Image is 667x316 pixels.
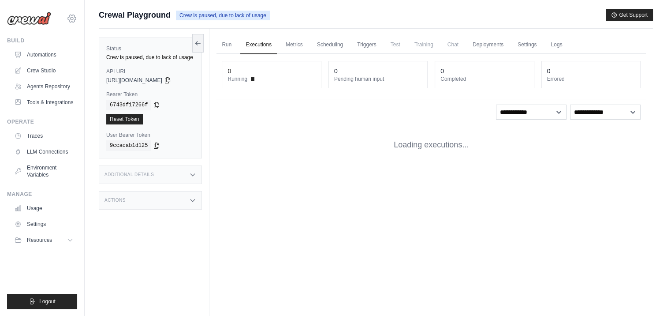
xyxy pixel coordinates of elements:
[216,125,646,165] div: Loading executions...
[334,67,338,75] div: 0
[11,233,77,247] button: Resources
[106,114,143,124] a: Reset Token
[385,36,406,53] span: Test
[11,201,77,215] a: Usage
[11,161,77,182] a: Environment Variables
[104,198,126,203] h3: Actions
[7,37,77,44] div: Build
[106,77,162,84] span: [URL][DOMAIN_NAME]
[547,75,635,83] dt: Errored
[7,191,77,198] div: Manage
[11,145,77,159] a: LLM Connections
[106,132,194,139] label: User Bearer Token
[104,172,154,177] h3: Additional Details
[442,36,464,53] span: Chat is not available until the deployment is complete
[547,67,551,75] div: 0
[106,91,194,98] label: Bearer Token
[467,36,509,54] a: Deployments
[11,217,77,231] a: Settings
[39,298,56,305] span: Logout
[240,36,277,54] a: Executions
[106,54,194,61] div: Crew is paused, due to lack of usage
[440,67,444,75] div: 0
[11,79,77,94] a: Agents Repository
[280,36,308,54] a: Metrics
[106,45,194,52] label: Status
[99,9,171,21] span: Crewai Playground
[11,129,77,143] a: Traces
[11,48,77,62] a: Automations
[106,140,151,151] code: 9ccacab1d125
[334,75,422,83] dt: Pending human input
[227,67,231,75] div: 0
[106,100,151,110] code: 6743df17266f
[106,68,194,75] label: API URL
[545,36,567,54] a: Logs
[216,36,237,54] a: Run
[440,75,528,83] dt: Completed
[11,95,77,109] a: Tools & Integrations
[227,75,247,83] span: Running
[352,36,382,54] a: Triggers
[27,237,52,244] span: Resources
[7,118,77,125] div: Operate
[176,11,270,20] span: Crew is paused, due to lack of usage
[312,36,348,54] a: Scheduling
[11,64,77,78] a: Crew Studio
[512,36,542,54] a: Settings
[7,12,51,25] img: Logo
[606,9,653,21] button: Get Support
[7,294,77,309] button: Logout
[409,36,439,53] span: Training is not available until the deployment is complete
